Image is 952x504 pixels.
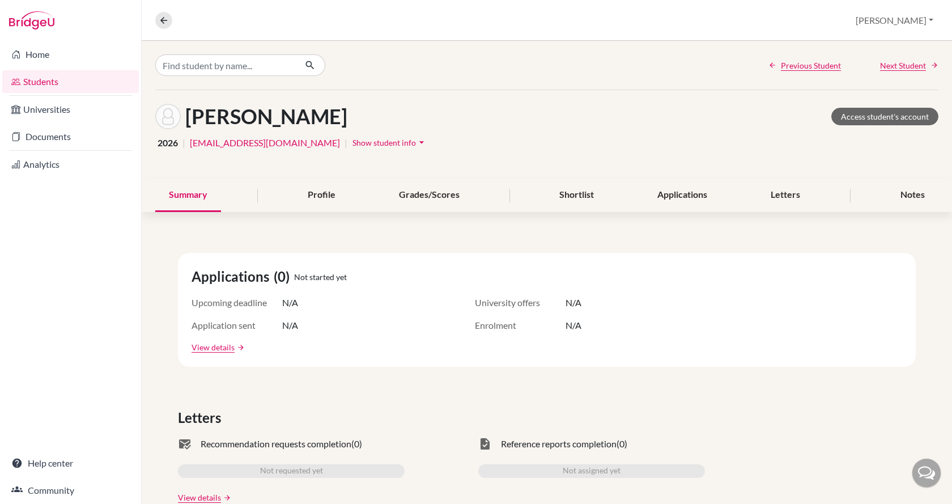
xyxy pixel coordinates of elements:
[2,153,139,176] a: Analytics
[155,54,296,76] input: Find student by name...
[2,452,139,475] a: Help center
[2,70,139,93] a: Students
[781,60,841,71] span: Previous Student
[546,179,607,212] div: Shortlist
[385,179,473,212] div: Grades/Scores
[235,344,245,351] a: arrow_forward
[192,296,282,310] span: Upcoming deadline
[260,464,323,478] span: Not requested yet
[617,437,627,451] span: (0)
[475,296,566,310] span: University offers
[182,136,185,150] span: |
[501,437,617,451] span: Reference reports completion
[178,437,192,451] span: mark_email_read
[768,60,841,71] a: Previous Student
[201,437,351,451] span: Recommendation requests completion
[294,179,349,212] div: Profile
[475,319,566,332] span: Enrolment
[185,104,347,129] h1: [PERSON_NAME]
[2,98,139,121] a: Universities
[563,464,620,478] span: Not assigned yet
[192,266,274,287] span: Applications
[221,494,231,502] a: arrow_forward
[831,108,938,125] a: Access student's account
[757,179,814,212] div: Letters
[352,138,416,147] span: Show student info
[158,136,178,150] span: 2026
[352,134,428,151] button: Show student infoarrow_drop_down
[192,319,282,332] span: Application sent
[880,60,938,71] a: Next Student
[2,479,139,502] a: Community
[880,60,926,71] span: Next Student
[178,492,221,503] a: View details
[294,271,347,283] span: Not started yet
[416,137,427,148] i: arrow_drop_down
[345,136,347,150] span: |
[566,296,581,310] span: N/A
[644,179,721,212] div: Applications
[282,319,298,332] span: N/A
[155,104,181,129] img: Gergely Tóth's avatar
[887,179,938,212] div: Notes
[478,437,492,451] span: task
[351,437,362,451] span: (0)
[2,43,139,66] a: Home
[566,319,581,332] span: N/A
[9,11,54,29] img: Bridge-U
[155,179,221,212] div: Summary
[190,136,340,150] a: [EMAIL_ADDRESS][DOMAIN_NAME]
[178,408,226,428] span: Letters
[2,125,139,148] a: Documents
[25,8,49,18] span: Help
[274,266,294,287] span: (0)
[192,341,235,353] a: View details
[282,296,298,310] span: N/A
[851,10,938,31] button: [PERSON_NAME]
